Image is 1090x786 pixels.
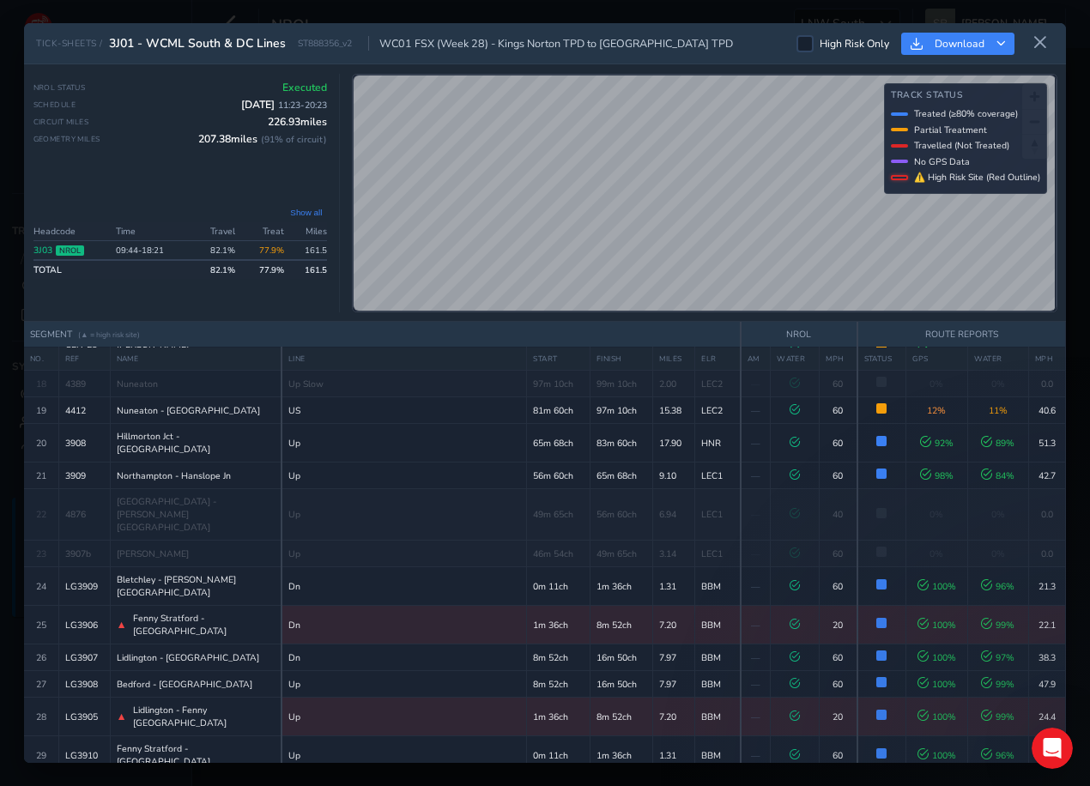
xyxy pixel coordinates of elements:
td: 60 [820,567,857,606]
th: FINISH [590,348,653,371]
td: 40 [820,489,857,541]
td: 60 [820,397,857,424]
td: LEC1 [695,463,741,489]
td: 40.6 [1028,397,1065,424]
td: 161.5 [289,241,327,261]
td: 0.0 [1028,371,1065,397]
td: 8m 52ch [590,698,653,736]
td: 42.7 [1028,463,1065,489]
td: 1m 36ch [590,567,653,606]
td: LEC1 [695,541,741,567]
span: — [751,651,760,664]
span: 100 % [917,580,956,593]
span: 99 % [981,678,1014,691]
td: BBM [695,698,741,736]
th: STATUS [857,348,906,371]
td: 60 [820,424,857,463]
td: 16m 50ch [590,671,653,698]
span: — [751,619,760,632]
span: 0% [930,378,943,390]
td: 47.9 [1028,671,1065,698]
span: — [751,469,760,482]
span: 0% [991,508,1005,521]
td: 65m 68ch [527,424,590,463]
td: Dn [282,567,527,606]
span: Lidlington - Fenny [GEOGRAPHIC_DATA] [133,704,275,729]
span: Travelled (Not Treated) [914,139,1009,152]
th: MILES [653,348,695,371]
td: 7.97 [653,644,695,671]
td: LEC1 [695,489,741,541]
span: 89 % [981,437,1014,450]
td: 2.00 [653,371,695,397]
td: Up [282,489,527,541]
span: 0% [991,378,1005,390]
span: Northampton - Hanslope Jn [117,469,231,482]
td: BBM [695,567,741,606]
span: No GPS Data [914,155,970,168]
span: 100 % [917,651,956,664]
span: ⚠ High Risk Site (Red Outline) [914,171,1040,184]
iframe: Intercom live chat [1032,728,1073,769]
span: 0% [930,508,943,521]
th: GPS [906,348,967,371]
td: LEC2 [695,371,741,397]
th: Travel [191,222,240,241]
span: Partial Treatment [914,124,987,136]
td: 38.3 [1028,644,1065,671]
span: 100 % [917,678,956,691]
td: Up [282,671,527,698]
td: 56m 60ch [527,463,590,489]
td: 49m 65ch [590,541,653,567]
span: 100 % [917,710,956,723]
td: Up [282,541,527,567]
td: 82.1 % [191,241,240,261]
span: 11:23 - 20:23 [278,99,327,112]
td: 77.9% [240,241,289,261]
td: 65m 68ch [590,463,653,489]
span: 0% [991,547,1005,560]
td: 0.0 [1028,541,1065,567]
td: 22.1 [1028,606,1065,644]
span: — [751,547,760,560]
th: Miles [289,222,327,241]
span: 0% [930,547,943,560]
span: 12 % [927,404,946,417]
span: Bedford - [GEOGRAPHIC_DATA] [117,678,252,691]
td: 0m 11ch [527,567,590,606]
th: SEGMENT [24,322,741,348]
td: Up [282,698,527,736]
td: LEC2 [695,397,741,424]
span: 100 % [917,619,956,632]
span: 96 % [981,580,1014,593]
h4: Track Status [891,90,1040,101]
canvas: Map [354,76,1055,311]
span: Bletchley - [PERSON_NAME][GEOGRAPHIC_DATA] [117,573,276,599]
td: 6.94 [653,489,695,541]
th: AM [741,348,771,371]
td: 82.1 % [191,260,240,279]
span: — [751,437,760,450]
td: BBM [695,671,741,698]
td: 17.90 [653,424,695,463]
td: 97m 10ch [527,371,590,397]
td: 8m 52ch [527,644,590,671]
td: 24.4 [1028,698,1065,736]
span: Hillmorton Jct - [GEOGRAPHIC_DATA] [117,430,276,456]
span: 98 % [920,469,954,482]
td: 20 [820,606,857,644]
td: 16m 50ch [590,644,653,671]
span: 92 % [920,437,954,450]
span: Nuneaton - [GEOGRAPHIC_DATA] [117,404,260,417]
td: 60 [820,644,857,671]
td: BBM [695,606,741,644]
td: 99m 10ch [590,371,653,397]
td: 9.10 [653,463,695,489]
th: ROUTE REPORTS [857,322,1066,348]
th: WATER [771,348,820,371]
td: 60 [820,541,857,567]
td: Up [282,463,527,489]
td: Dn [282,606,527,644]
th: WATER [967,348,1028,371]
td: 77.9 % [240,260,289,279]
